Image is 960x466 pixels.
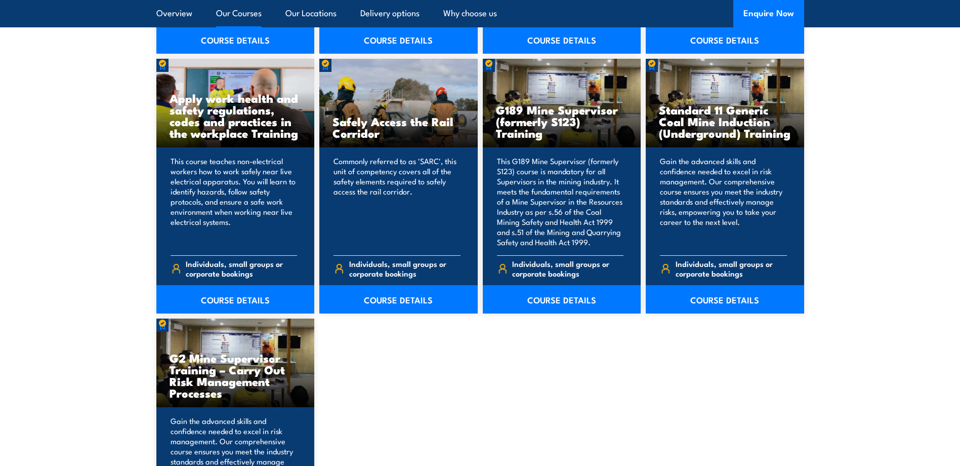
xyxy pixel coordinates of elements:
[483,25,641,54] a: COURSE DETAILS
[497,156,624,247] p: This G189 Mine Supervisor (formerly S123) course is mandatory for all Supervisors in the mining i...
[319,285,478,314] a: COURSE DETAILS
[332,115,465,139] h3: Safely Access the Rail Corridor
[156,285,315,314] a: COURSE DETAILS
[171,156,298,247] p: This course teaches non-electrical workers how to work safely near live electrical apparatus. You...
[156,25,315,54] a: COURSE DETAILS
[349,259,461,278] span: Individuals, small groups or corporate bookings
[646,25,804,54] a: COURSE DETAILS
[676,259,787,278] span: Individuals, small groups or corporate bookings
[659,104,791,139] h3: Standard 11 Generic Coal Mine Induction (Underground) Training
[186,259,297,278] span: Individuals, small groups or corporate bookings
[319,25,478,54] a: COURSE DETAILS
[333,156,461,247] p: Commonly referred to as 'SARC', this unit of competency covers all of the safety elements require...
[660,156,787,247] p: Gain the advanced skills and confidence needed to excel in risk management. Our comprehensive cou...
[170,92,302,139] h3: Apply work health and safety regulations, codes and practices in the workplace Training
[512,259,623,278] span: Individuals, small groups or corporate bookings
[170,352,302,399] h3: G2 Mine Supervisor Training – Carry Out Risk Management Processes
[646,285,804,314] a: COURSE DETAILS
[483,285,641,314] a: COURSE DETAILS
[496,104,628,139] h3: G189 Mine Supervisor (formerly S123) Training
